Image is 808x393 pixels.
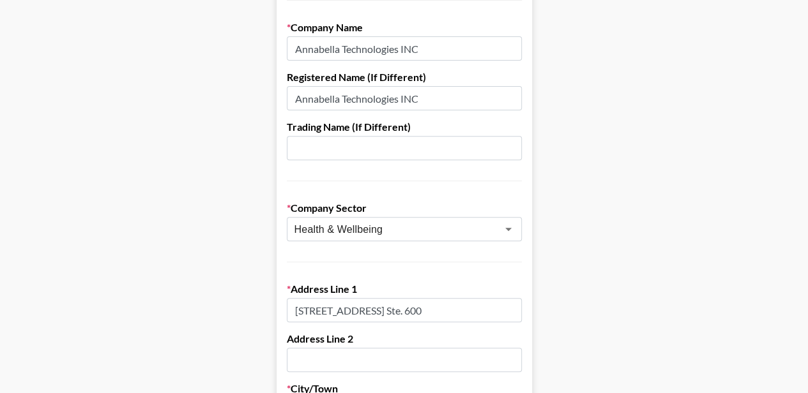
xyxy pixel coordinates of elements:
[499,220,517,238] button: Open
[287,202,522,214] label: Company Sector
[287,121,522,133] label: Trading Name (If Different)
[287,21,522,34] label: Company Name
[287,283,522,295] label: Address Line 1
[287,71,522,84] label: Registered Name (If Different)
[287,332,522,345] label: Address Line 2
